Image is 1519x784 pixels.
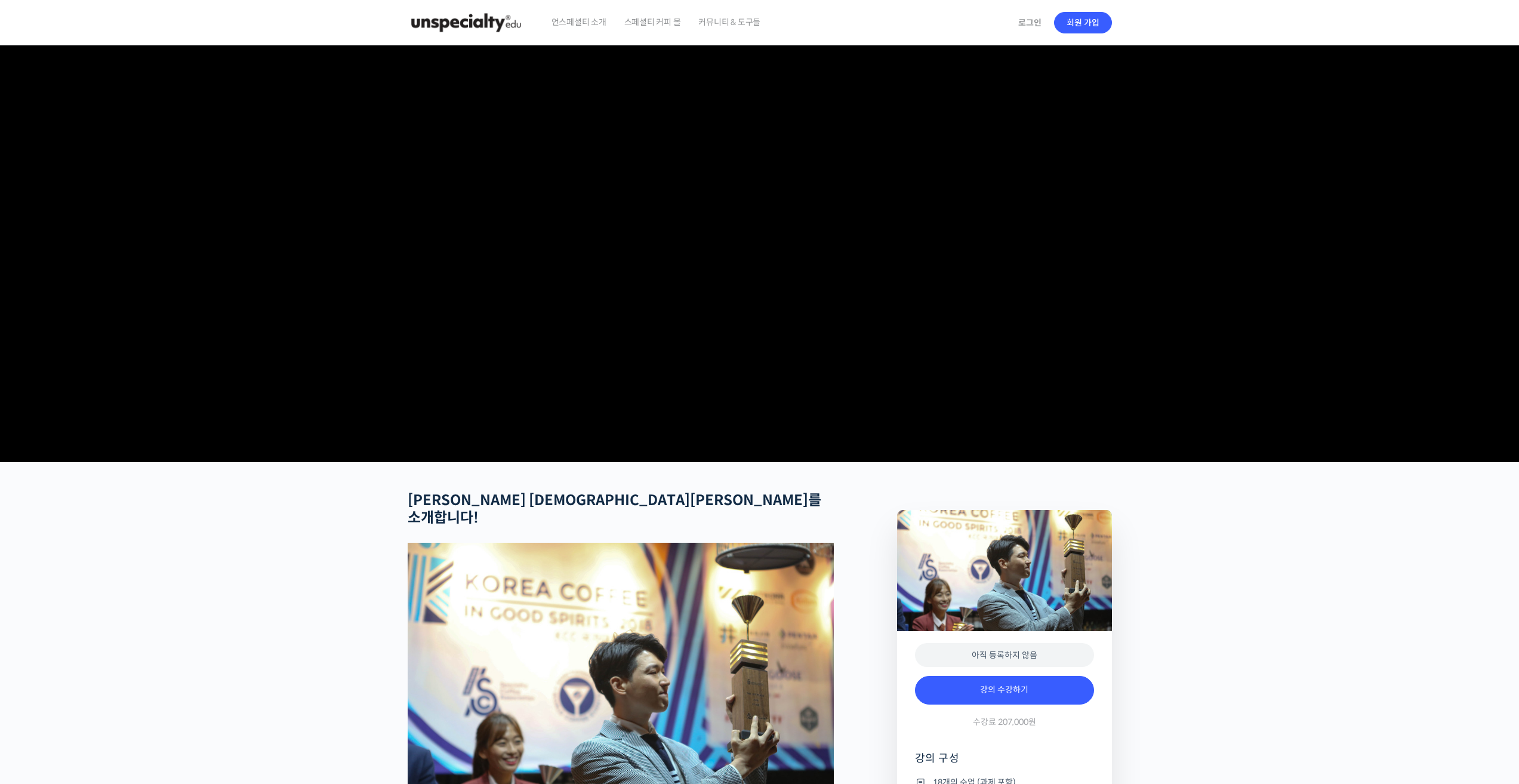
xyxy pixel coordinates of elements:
[973,717,1036,728] span: 수강료 207,000원
[1011,9,1049,36] a: 로그인
[915,751,1094,775] h4: 강의 구성
[408,491,821,527] strong: [PERSON_NAME] [DEMOGRAPHIC_DATA][PERSON_NAME]를 소개합니다!
[1054,12,1112,33] a: 회원 가입
[915,676,1094,705] a: 강의 수강하기
[915,643,1094,668] div: 아직 등록하지 않음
